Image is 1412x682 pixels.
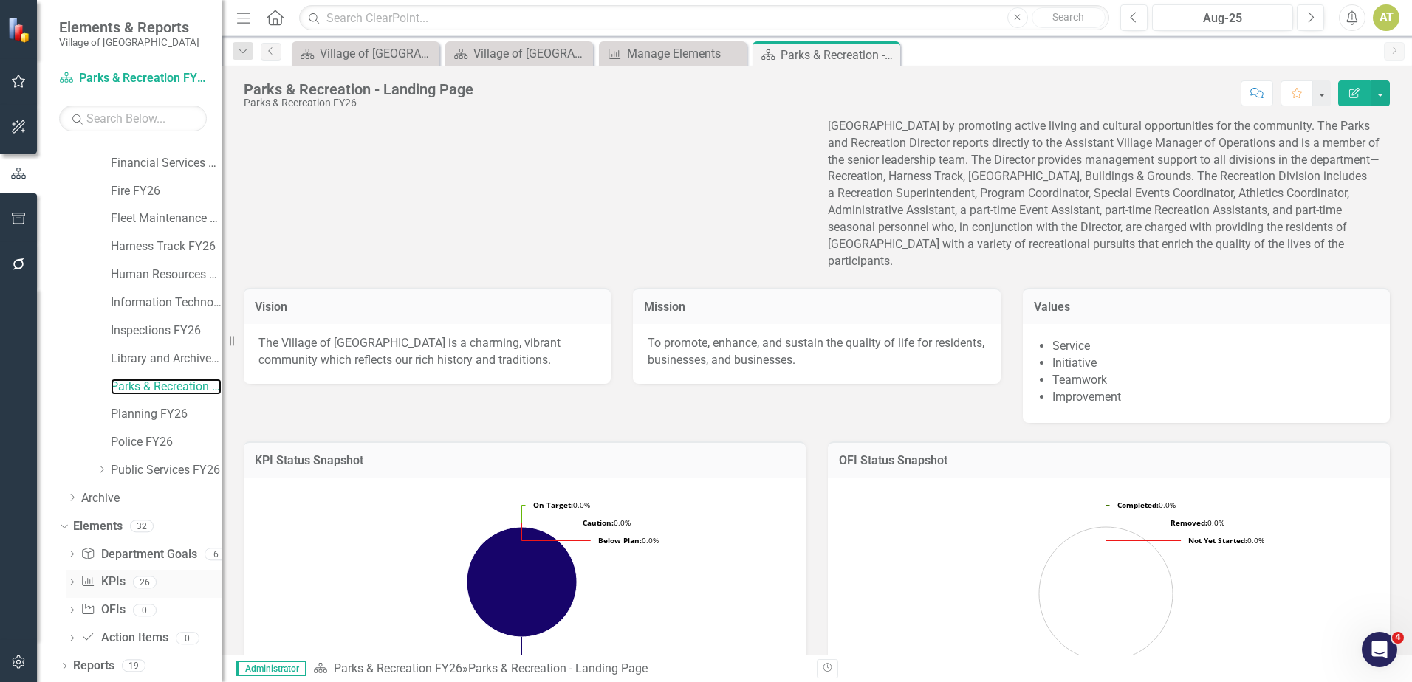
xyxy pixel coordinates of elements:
div: 0 [133,604,157,616]
h3: KPI Status Snapshot [255,454,795,467]
div: Manage Elements [627,44,743,63]
a: Financial Services FY26 [111,155,222,172]
span: 4 [1392,632,1404,644]
a: Human Resources FY26 [111,266,222,283]
tspan: Completed: [1117,500,1159,510]
text: 0.0% [598,535,659,545]
div: Parks & Recreation - Landing Page [781,46,897,64]
a: Village of [GEOGRAPHIC_DATA] - Welcome Page [449,44,589,63]
div: Village of [GEOGRAPHIC_DATA] - Welcome Page [473,44,589,63]
button: AT [1373,4,1399,31]
span: Search [1052,11,1084,23]
h3: Vision [255,300,600,314]
a: Department Goals [80,546,196,563]
div: Parks & Recreation FY26 [244,97,473,108]
a: Action Items [80,630,168,647]
text: 100.0% [533,653,619,664]
a: Inspections FY26 [111,323,222,340]
a: Public Services FY26 [111,462,222,479]
a: Information Technology FY26 [111,294,222,311]
li: Initiative [1052,355,1375,372]
a: Parks & Recreation FY26 [111,379,222,396]
a: Village of [GEOGRAPHIC_DATA] - Welcome Page [295,44,436,63]
div: Parks & Recreation - Landing Page [468,661,648,675]
text: 0.0% [533,500,590,510]
tspan: On Target: [533,500,573,510]
img: ClearPoint Strategy [7,17,33,43]
tspan: Not Yet Started: [1188,535,1247,545]
a: Archive [81,490,222,507]
a: Manage Elements [603,44,743,63]
a: Harness Track FY26 [111,238,222,255]
div: 0 [176,632,199,644]
div: Village of [GEOGRAPHIC_DATA] - Welcome Page [320,44,436,63]
text: 0.0% [583,517,631,528]
path: No Information, 5. [467,527,577,637]
div: 6 [205,548,228,560]
span: Administrator [236,661,306,676]
p: To promote, enhance, and sustain the quality of life for residents, businesses, and businesses. [648,335,985,369]
text: 0.0% [1117,500,1176,510]
li: Improvement [1052,389,1375,406]
a: Police FY26 [111,434,222,451]
p: The Village of [GEOGRAPHIC_DATA] is a charming, vibrant community which reflects our rich history... [258,335,596,369]
tspan: Removed: [1171,517,1207,528]
tspan: Caution: [583,517,614,528]
h3: Values [1034,300,1379,314]
button: Search [1032,7,1106,28]
div: 26 [133,576,157,588]
a: KPIs [80,573,125,590]
iframe: Intercom live chat [1362,632,1397,667]
li: Teamwork [1052,372,1375,389]
tspan: Below Plan: [598,535,642,545]
a: Reports [73,658,114,675]
p: Recreation, a division within the Parks and Recreation Department, furthers the mission of the Vi... [828,101,1390,269]
a: Parks & Recreation FY26 [59,70,207,87]
tspan: No Information: [533,653,593,664]
text: 0.0% [1188,535,1264,545]
h3: OFI Status Snapshot [839,454,1379,467]
span: Elements & Reports [59,18,199,36]
button: Aug-25 [1152,4,1293,31]
a: Elements [73,518,123,535]
div: Parks & Recreation - Landing Page [244,81,473,97]
div: » [313,661,806,678]
small: Village of [GEOGRAPHIC_DATA] [59,36,199,48]
a: OFIs [80,602,125,619]
text: 0.0% [1171,517,1224,528]
a: Fleet Maintenance FY26 [111,210,222,227]
input: Search ClearPoint... [299,5,1109,31]
a: Fire FY26 [111,183,222,200]
h3: Mission [644,300,989,314]
div: Aug-25 [1157,10,1288,27]
a: Planning FY26 [111,406,222,423]
a: Parks & Recreation FY26 [334,661,462,675]
a: Library and Archives Services FY26 [111,351,222,368]
div: 32 [130,520,154,532]
li: Service [1052,338,1375,355]
input: Search Below... [59,106,207,131]
div: 19 [122,660,145,672]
